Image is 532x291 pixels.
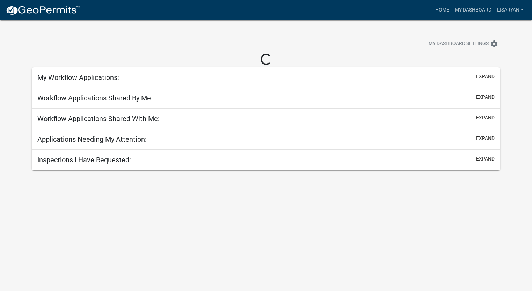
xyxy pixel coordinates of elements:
button: expand [476,155,495,163]
h5: Applications Needing My Attention: [37,135,147,143]
a: My Dashboard [452,3,494,17]
button: expand [476,94,495,101]
a: lisaryan [494,3,526,17]
button: My Dashboard Settingssettings [423,37,504,51]
button: expand [476,73,495,80]
a: Home [432,3,452,17]
h5: My Workflow Applications: [37,73,119,82]
span: My Dashboard Settings [429,40,489,48]
button: expand [476,114,495,121]
i: settings [490,40,498,48]
h5: Inspections I Have Requested: [37,156,131,164]
h5: Workflow Applications Shared With Me: [37,114,160,123]
h5: Workflow Applications Shared By Me: [37,94,153,102]
button: expand [476,135,495,142]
